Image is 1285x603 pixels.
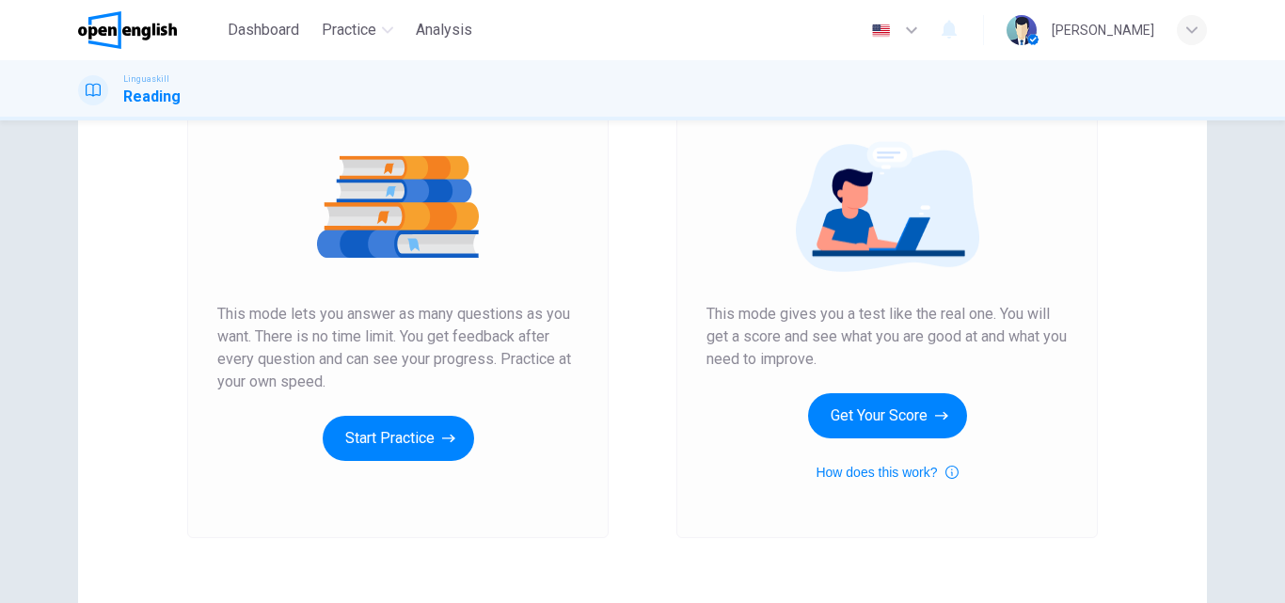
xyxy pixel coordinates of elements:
span: Dashboard [228,19,299,41]
span: This mode lets you answer as many questions as you want. There is no time limit. You get feedback... [217,303,579,393]
button: Get Your Score [808,393,967,438]
button: Practice [314,13,401,47]
span: This mode gives you a test like the real one. You will get a score and see what you are good at a... [706,303,1068,371]
span: Practice [322,19,376,41]
span: Linguaskill [123,72,169,86]
img: OpenEnglish logo [78,11,177,49]
img: Profile picture [1007,15,1037,45]
img: en [869,24,893,38]
button: Start Practice [323,416,474,461]
button: How does this work? [816,461,958,484]
button: Dashboard [220,13,307,47]
div: [PERSON_NAME] [1052,19,1154,41]
h1: Reading [123,86,181,108]
span: Analysis [416,19,472,41]
button: Analysis [408,13,480,47]
a: OpenEnglish logo [78,11,220,49]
